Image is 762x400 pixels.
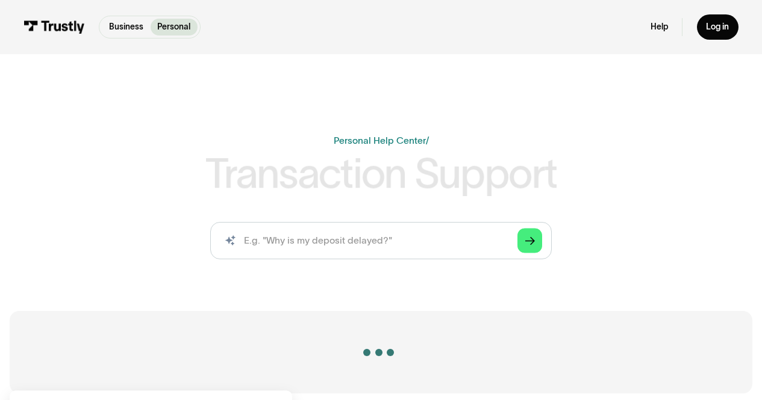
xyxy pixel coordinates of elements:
[151,19,198,35] a: Personal
[205,153,557,194] h1: Transaction Support
[334,135,426,146] a: Personal Help Center
[210,222,552,260] input: search
[210,222,552,260] form: Search
[706,22,729,32] div: Log in
[102,19,150,35] a: Business
[23,20,85,33] img: Trustly Logo
[157,21,190,34] p: Personal
[651,22,668,32] a: Help
[109,21,143,34] p: Business
[697,14,739,39] a: Log in
[426,135,429,146] div: /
